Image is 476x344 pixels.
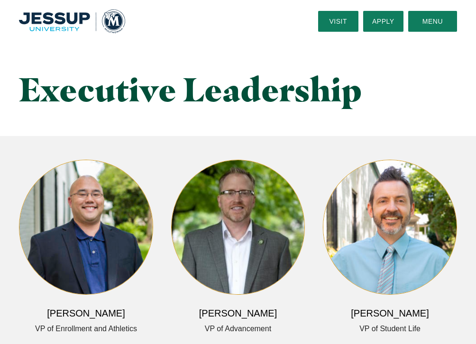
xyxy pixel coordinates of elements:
button: Menu [408,11,457,32]
span: VP of Student Life [359,322,421,336]
h6: [PERSON_NAME] [47,307,125,320]
h6: [PERSON_NAME] [351,307,429,320]
img: JoeSlavensHeadshot [323,160,457,294]
img: MikeAndersonHeadshot [19,160,153,294]
a: Visit [318,11,358,32]
h1: Executive Leadership [19,71,457,108]
a: Home [19,9,125,33]
span: VP of Enrollment and Athletics [35,322,137,336]
img: Staff Headshot Robby Larson [172,160,305,294]
h6: [PERSON_NAME] [199,307,277,320]
img: Multnomah University Logo [19,9,125,33]
span: VP of Advancement [205,322,271,336]
a: Apply [363,11,403,32]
